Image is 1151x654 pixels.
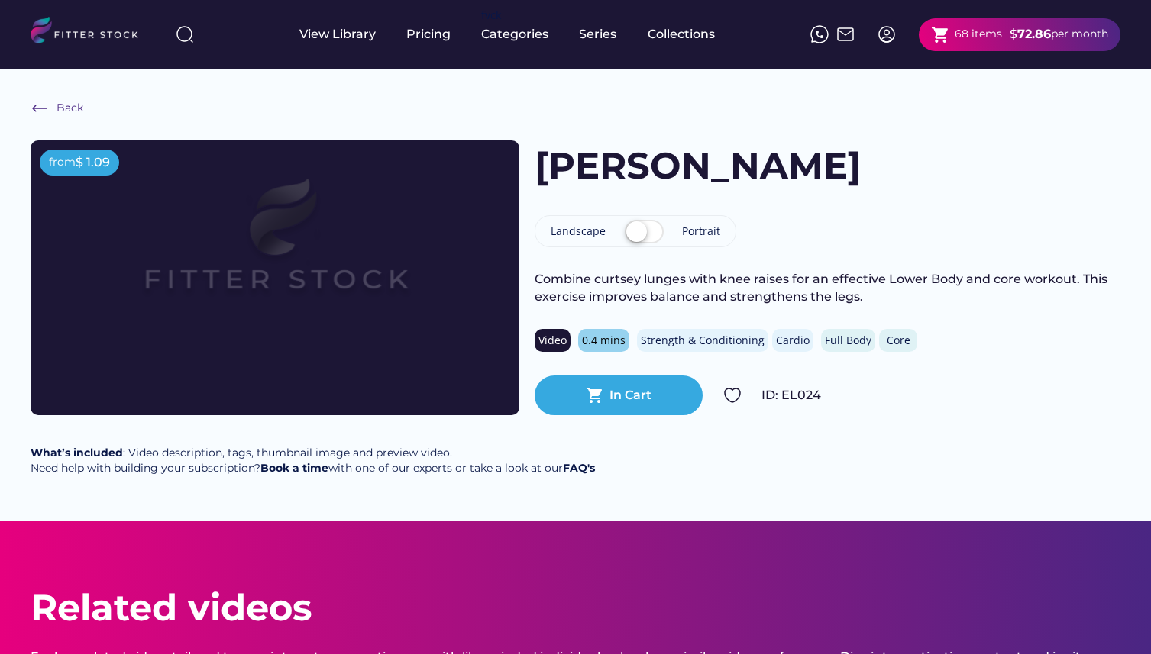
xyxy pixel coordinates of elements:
div: 68 items [955,27,1002,42]
strong: 72.86 [1017,27,1051,41]
div: $ 1.09 [76,154,110,171]
a: Book a time [260,461,328,475]
img: LOGO.svg [31,17,151,48]
div: : Video description, tags, thumbnail image and preview video. Need help with building your subscr... [31,446,595,475]
div: fvck [481,8,501,23]
img: Frame%2079%20%281%29.svg [79,140,470,360]
img: Group%201000002324.svg [723,386,742,404]
div: 0.4 mins [582,333,626,348]
div: In Cart [609,387,651,404]
button: shopping_cart [586,386,604,404]
iframe: chat widget [1087,593,1136,639]
div: Series [579,26,617,43]
div: ID: EL024 [761,387,1120,404]
div: from [49,155,76,170]
img: Frame%2051.svg [836,25,855,43]
img: meteor-icons_whatsapp%20%281%29.svg [810,25,829,43]
div: Portrait [682,224,720,239]
img: profile-circle.svg [878,25,896,43]
div: Cardio [776,333,810,348]
div: $ [1010,26,1017,43]
div: Pricing [406,26,451,43]
div: Core [883,333,913,348]
div: Landscape [551,224,606,239]
div: Collections [648,26,715,43]
button: shopping_cart [931,25,950,44]
img: search-normal%203.svg [176,25,194,43]
div: Full Body [825,333,871,348]
div: Related videos [31,582,312,633]
div: Categories [481,26,548,43]
div: per month [1051,27,1108,42]
div: Strength & Conditioning [641,333,765,348]
strong: What’s included [31,446,123,459]
div: Back [57,101,83,116]
div: View Library [299,26,376,43]
img: Frame%20%286%29.svg [31,99,49,118]
h1: [PERSON_NAME] [535,140,862,192]
div: Video [538,333,567,348]
a: FAQ's [563,461,595,475]
div: Combine curtsey lunges with knee raises for an effective Lower Body and core workout. This exerci... [535,271,1120,305]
